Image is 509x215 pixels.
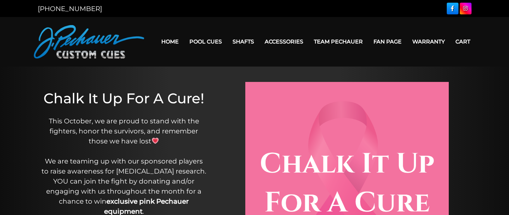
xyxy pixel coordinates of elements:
a: Warranty [407,33,450,50]
a: Pool Cues [184,33,227,50]
a: Home [156,33,184,50]
a: Fan Page [368,33,407,50]
a: [PHONE_NUMBER] [38,5,102,13]
h1: Chalk It Up For A Cure! [41,90,206,107]
a: Shafts [227,33,259,50]
img: 💗 [152,137,159,144]
a: Team Pechauer [309,33,368,50]
img: Pechauer Custom Cues [34,25,144,59]
a: Cart [450,33,476,50]
a: Accessories [259,33,309,50]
